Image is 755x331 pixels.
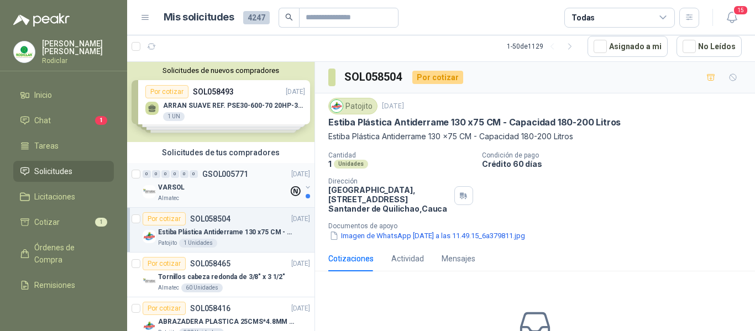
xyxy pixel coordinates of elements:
button: No Leídos [677,36,742,57]
p: Cantidad [328,151,473,159]
a: Licitaciones [13,186,114,207]
p: Estiba Plástica Antiderrame 130 x75 CM - Capacidad 180-200 Litros [158,227,296,238]
div: Solicitudes de nuevos compradoresPor cotizarSOL058493[DATE] ARRAN SUAVE REF. PSE30-600-70 20HP-30... [127,62,314,142]
button: 15 [722,8,742,28]
a: 0 0 0 0 0 0 GSOL005771[DATE] Company LogoVARSOLAlmatec [143,167,312,203]
span: search [285,13,293,21]
img: Company Logo [143,275,156,288]
div: Por cotizar [143,302,186,315]
p: [DATE] [382,101,404,112]
div: Mensajes [442,253,475,265]
div: 60 Unidades [181,283,223,292]
p: GSOL005771 [202,170,248,178]
p: Condición de pago [482,151,751,159]
p: Tornillos cabeza redonda de 3/8" x 3 1/2" [158,272,285,282]
div: 1 - 50 de 1129 [507,38,579,55]
a: Por cotizarSOL058465[DATE] Company LogoTornillos cabeza redonda de 3/8" x 3 1/2"Almatec60 Unidades [127,253,314,297]
span: Solicitudes [34,165,72,177]
div: Cotizaciones [328,253,374,265]
p: [DATE] [291,303,310,314]
div: 0 [190,170,198,178]
p: SOL058504 [190,215,230,223]
p: [DATE] [291,169,310,180]
p: 1 [328,159,332,169]
div: 0 [180,170,188,178]
p: SOL058465 [190,260,230,267]
div: Por cotizar [143,257,186,270]
div: Patojito [328,98,377,114]
div: Unidades [334,160,368,169]
h1: Mis solicitudes [164,9,234,25]
div: Por cotizar [412,71,463,84]
div: Todas [572,12,595,24]
button: Asignado a mi [588,36,668,57]
a: Solicitudes [13,161,114,182]
p: Rodiclar [42,57,114,64]
span: 4247 [243,11,270,24]
span: Tareas [34,140,59,152]
p: SOL058416 [190,304,230,312]
p: [GEOGRAPHIC_DATA], [STREET_ADDRESS] Santander de Quilichao , Cauca [328,185,450,213]
div: 0 [171,170,179,178]
span: Licitaciones [34,191,75,203]
div: 0 [152,170,160,178]
a: Órdenes de Compra [13,237,114,270]
button: Solicitudes de nuevos compradores [132,66,310,75]
span: 15 [733,5,748,15]
p: Documentos de apoyo [328,222,751,230]
span: Inicio [34,89,52,101]
p: Almatec [158,283,179,292]
p: Almatec [158,194,179,203]
p: Patojito [158,239,177,248]
div: 0 [143,170,151,178]
a: Remisiones [13,275,114,296]
p: Dirección [328,177,450,185]
div: Por cotizar [143,212,186,225]
span: 1 [95,218,107,227]
a: Inicio [13,85,114,106]
a: Por cotizarSOL058504[DATE] Company LogoEstiba Plástica Antiderrame 130 x75 CM - Capacidad 180-200... [127,208,314,253]
p: [DATE] [291,214,310,224]
span: Cotizar [34,216,60,228]
img: Company Logo [331,100,343,112]
div: Solicitudes de tus compradores [127,142,314,163]
div: 1 Unidades [179,239,217,248]
a: Configuración [13,300,114,321]
div: Actividad [391,253,424,265]
button: Imagen de WhatsApp [DATE] a las 11.49.15_6a379811.jpg [328,230,526,241]
div: 0 [161,170,170,178]
span: Remisiones [34,279,75,291]
img: Company Logo [143,185,156,198]
span: 1 [95,116,107,125]
p: Crédito 60 días [482,159,751,169]
a: Cotizar1 [13,212,114,233]
span: Chat [34,114,51,127]
span: Órdenes de Compra [34,241,103,266]
p: Estiba Plástica Antiderrame 130 x75 CM - Capacidad 180-200 Litros [328,130,742,143]
p: Estiba Plástica Antiderrame 130 x75 CM - Capacidad 180-200 Litros [328,117,621,128]
p: [PERSON_NAME] [PERSON_NAME] [42,40,114,55]
p: ABRAZADERA PLASTICA 25CMS*4.8MM NEGRA [158,317,296,327]
p: [DATE] [291,259,310,269]
a: Chat1 [13,110,114,131]
a: Tareas [13,135,114,156]
img: Company Logo [143,230,156,243]
p: VARSOL [158,182,185,193]
img: Logo peakr [13,13,70,27]
img: Company Logo [14,41,35,62]
h3: SOL058504 [344,69,403,86]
